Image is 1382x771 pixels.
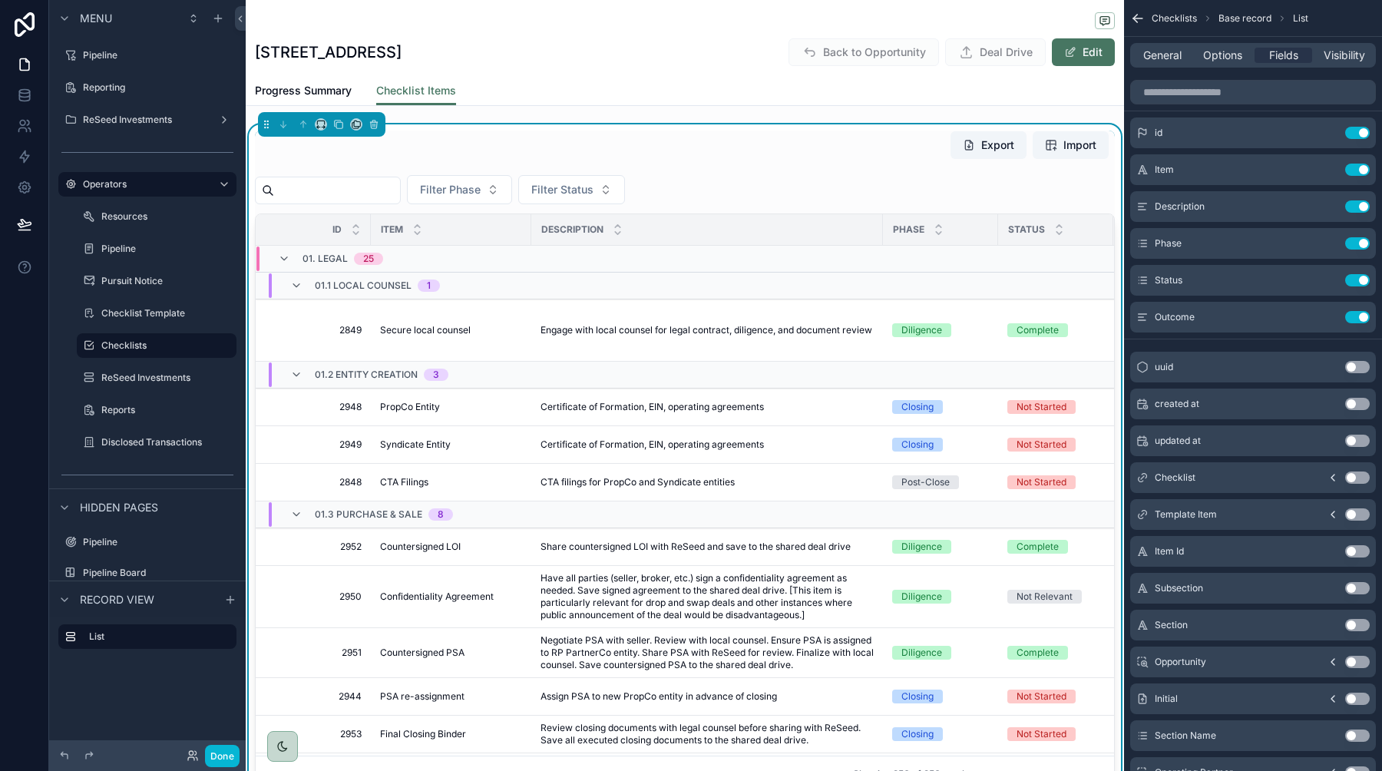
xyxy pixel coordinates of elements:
span: Fields [1269,48,1298,63]
span: 01. Legal [303,253,348,265]
div: Complete [1017,646,1059,660]
div: Diligence [901,646,942,660]
a: Resources [77,204,236,229]
span: Phase [893,223,924,236]
label: Pursuit Notice [101,275,233,287]
label: Resources [101,210,233,223]
label: Pipeline [83,49,233,61]
span: Item Id [1155,545,1184,558]
label: Pipeline [101,243,233,255]
span: uuid [1155,361,1173,373]
label: List [89,630,224,643]
a: ReSeed Investments [77,366,236,390]
a: Checklist Items [376,77,456,106]
div: Not Relevant [1017,590,1073,604]
a: Operators [58,172,236,197]
button: Edit [1052,38,1115,66]
button: Done [205,745,240,767]
button: Import [1033,131,1109,159]
button: Export [951,131,1027,159]
label: Pipeline [83,536,233,548]
span: 2948 [274,401,362,413]
span: updated at [1155,435,1201,447]
span: Template Item [1155,508,1217,521]
span: Hidden pages [80,500,158,515]
span: Assign PSA to new PropCo entity in advance of closing [541,690,777,703]
span: 2848 [274,476,362,488]
span: Filter Phase [420,182,481,197]
span: CTA filings for PropCo and Syndicate entities [541,476,735,488]
span: Certificate of Formation, EIN, operating agreements [541,401,764,413]
span: 2950 [274,591,362,603]
label: ReSeed Investments [83,114,212,126]
div: Not Started [1017,475,1066,489]
div: 8 [438,508,444,521]
div: Diligence [901,590,942,604]
button: Select Button [518,175,625,204]
label: Checklist Template [101,307,233,319]
span: Final Closing Binder [380,728,466,740]
div: Diligence [901,323,942,337]
span: Id [332,223,342,236]
label: Disclosed Transactions [101,436,233,448]
span: Status [1008,223,1045,236]
label: Reporting [83,81,233,94]
label: Pipeline Board [83,567,233,579]
div: Not Started [1017,438,1066,452]
a: Pipeline [58,43,236,68]
span: Item [381,223,403,236]
span: Options [1203,48,1242,63]
label: Reports [101,404,233,416]
span: Filter Status [531,182,593,197]
a: Progress Summary [255,77,352,108]
div: Not Started [1017,400,1066,414]
div: Complete [1017,540,1059,554]
span: Subsection [1155,582,1203,594]
span: Checklists [1152,12,1197,25]
button: Select Button [407,175,512,204]
span: Outcome [1155,311,1195,323]
div: Closing [901,690,934,703]
a: ReSeed Investments [58,108,236,132]
span: 2849 [274,324,362,336]
span: 01.1 Local Counsel [315,280,412,292]
h1: [STREET_ADDRESS] [255,41,402,63]
div: Not Started [1017,727,1066,741]
span: Phase [1155,237,1182,250]
span: Have all parties (seller, broker, etc.) sign a confidentiality agreement as needed. Save signed a... [541,572,874,621]
span: 01.2 Entity Creation [315,369,418,381]
div: 1 [427,280,431,292]
a: Disclosed Transactions [77,430,236,455]
a: Pipeline [58,530,236,554]
div: Complete [1017,323,1059,337]
a: Reports [77,398,236,422]
span: 01.3 Purchase & Sale [315,508,422,521]
span: Share countersigned LOI with ReSeed and save to the shared deal drive [541,541,851,553]
span: Record view [80,592,154,607]
span: Item [1155,164,1174,176]
span: Description [1155,200,1205,213]
span: Import [1063,137,1096,153]
span: Engage with local counsel for legal contract, diligence, and document review [541,324,872,336]
span: Certificate of Formation, EIN, operating agreements [541,438,764,451]
span: List [1293,12,1308,25]
span: Review closing documents with legal counsel before sharing with ReSeed. Save all executed closing... [541,722,874,746]
span: Initial [1155,693,1178,705]
span: Checklist Items [376,83,456,98]
a: Checklist Template [77,301,236,326]
span: Secure local counsel [380,324,471,336]
span: Confidentiality Agreement [380,591,494,603]
span: Visibility [1324,48,1365,63]
span: Section [1155,619,1188,631]
a: Reporting [58,75,236,100]
span: Checklist [1155,472,1195,484]
div: Closing [901,400,934,414]
span: Syndicate Entity [380,438,451,451]
span: 2951 [274,647,362,659]
div: Closing [901,438,934,452]
div: 25 [363,253,374,265]
a: Pipeline [77,237,236,261]
div: Diligence [901,540,942,554]
label: ReSeed Investments [101,372,233,384]
span: Menu [80,11,112,26]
